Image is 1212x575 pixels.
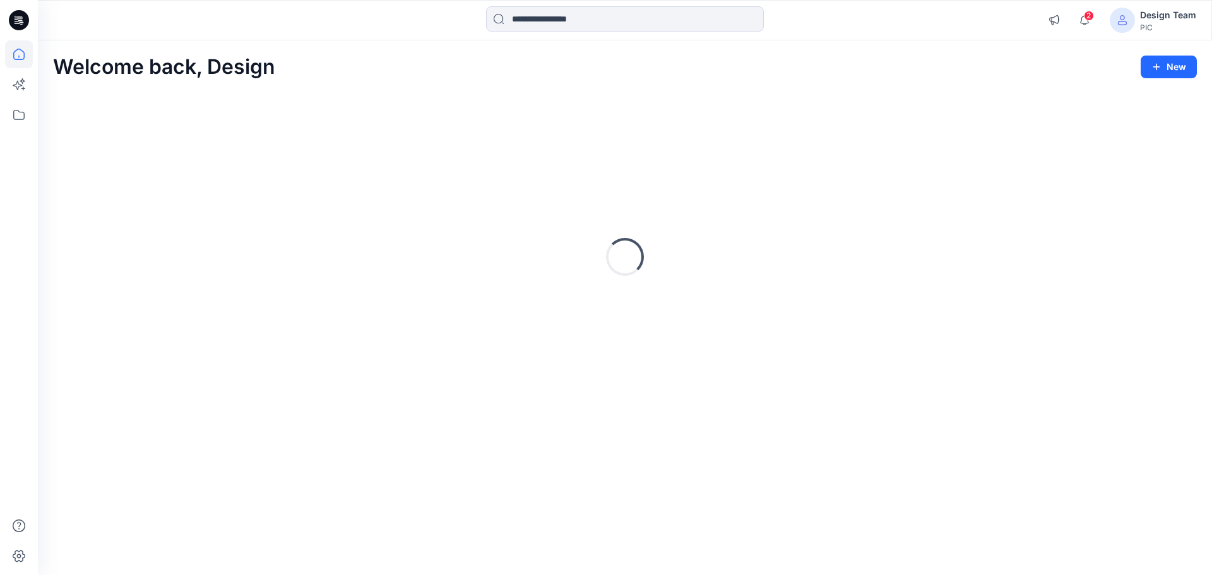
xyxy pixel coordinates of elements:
[1084,11,1094,21] span: 2
[1141,56,1197,78] button: New
[1140,8,1196,23] div: Design Team
[1117,15,1127,25] svg: avatar
[1140,23,1196,32] div: PIC
[53,56,275,79] h2: Welcome back, Design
